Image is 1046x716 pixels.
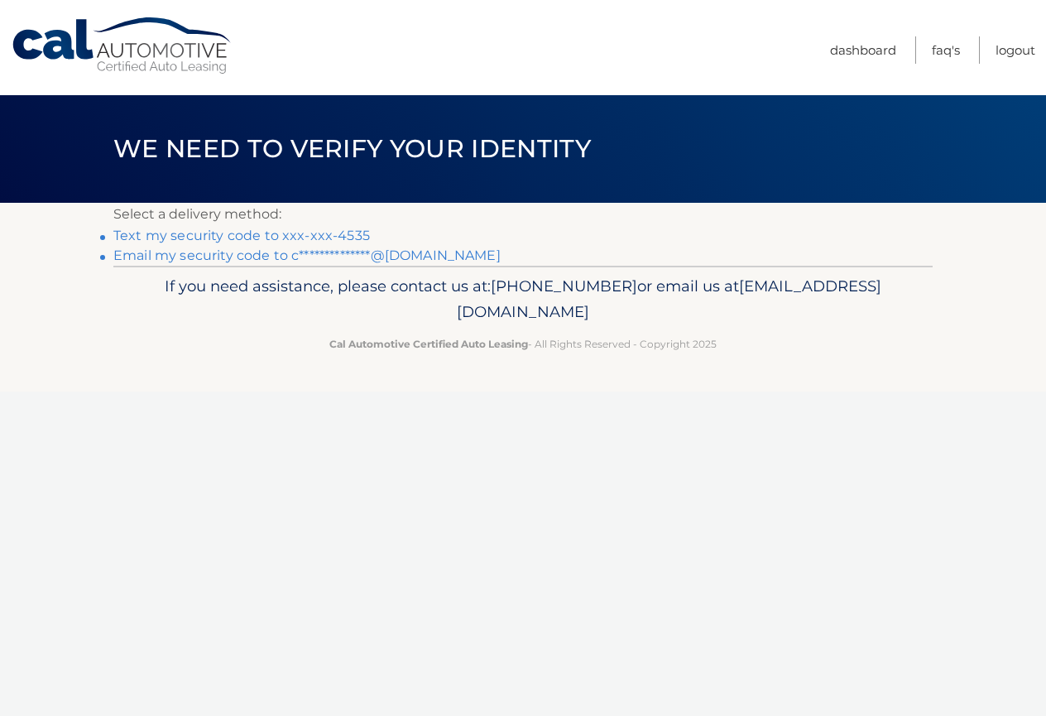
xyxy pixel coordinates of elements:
[124,273,922,326] p: If you need assistance, please contact us at: or email us at
[932,36,960,64] a: FAQ's
[491,276,637,296] span: [PHONE_NUMBER]
[124,335,922,353] p: - All Rights Reserved - Copyright 2025
[996,36,1035,64] a: Logout
[11,17,234,75] a: Cal Automotive
[329,338,528,350] strong: Cal Automotive Certified Auto Leasing
[830,36,896,64] a: Dashboard
[113,133,591,164] span: We need to verify your identity
[113,228,370,243] a: Text my security code to xxx-xxx-4535
[113,203,933,226] p: Select a delivery method:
